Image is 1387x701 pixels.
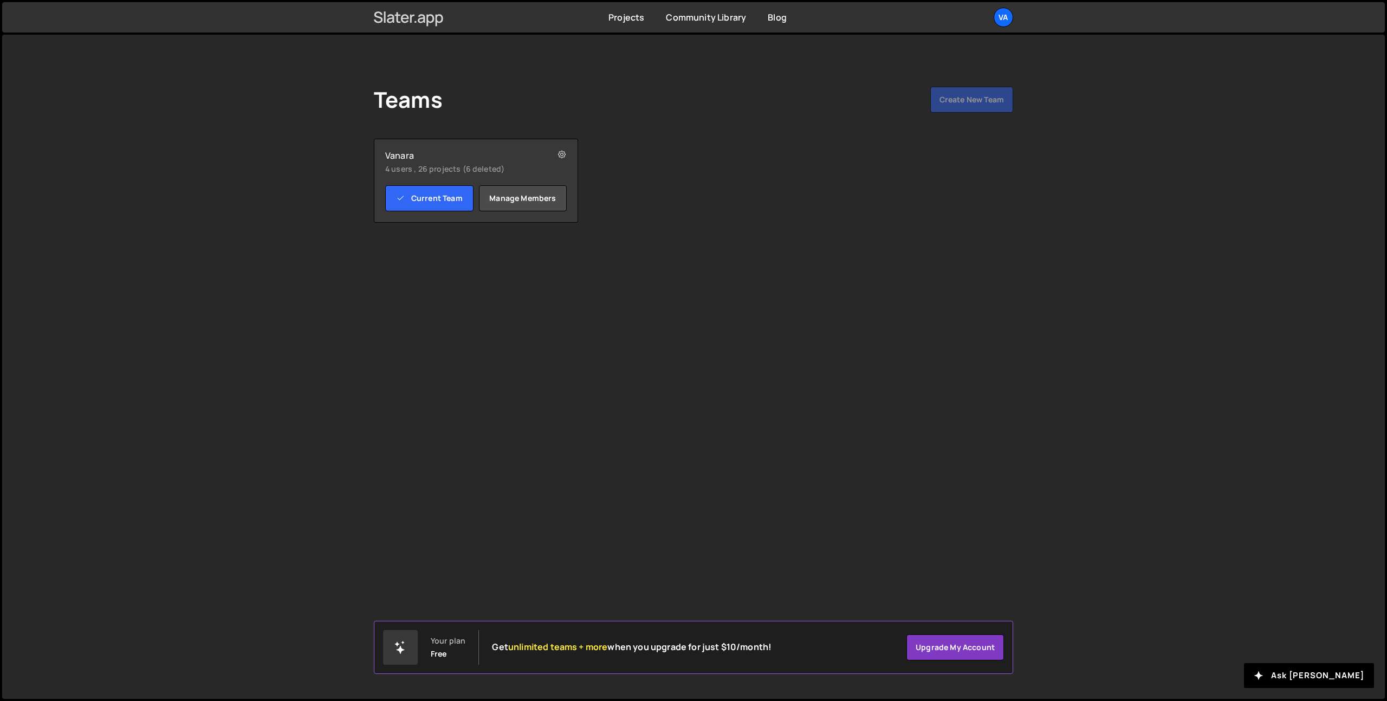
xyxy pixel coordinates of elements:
a: Projects [608,11,644,23]
button: Ask [PERSON_NAME] [1244,663,1374,688]
h2: Vanara [385,150,534,161]
small: 4 users , 26 projects (6 deleted) [385,164,534,174]
a: Current Team [385,185,474,211]
a: Blog [768,11,787,23]
span: unlimited teams + more [508,641,608,653]
div: Your plan [431,637,465,645]
div: Free [431,650,447,658]
a: Manage members [479,185,567,211]
a: Va [994,8,1013,27]
h2: Get when you upgrade for just $10/month! [492,642,772,652]
h1: Teams [374,87,443,113]
a: Upgrade my account [906,634,1004,660]
a: Community Library [666,11,746,23]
